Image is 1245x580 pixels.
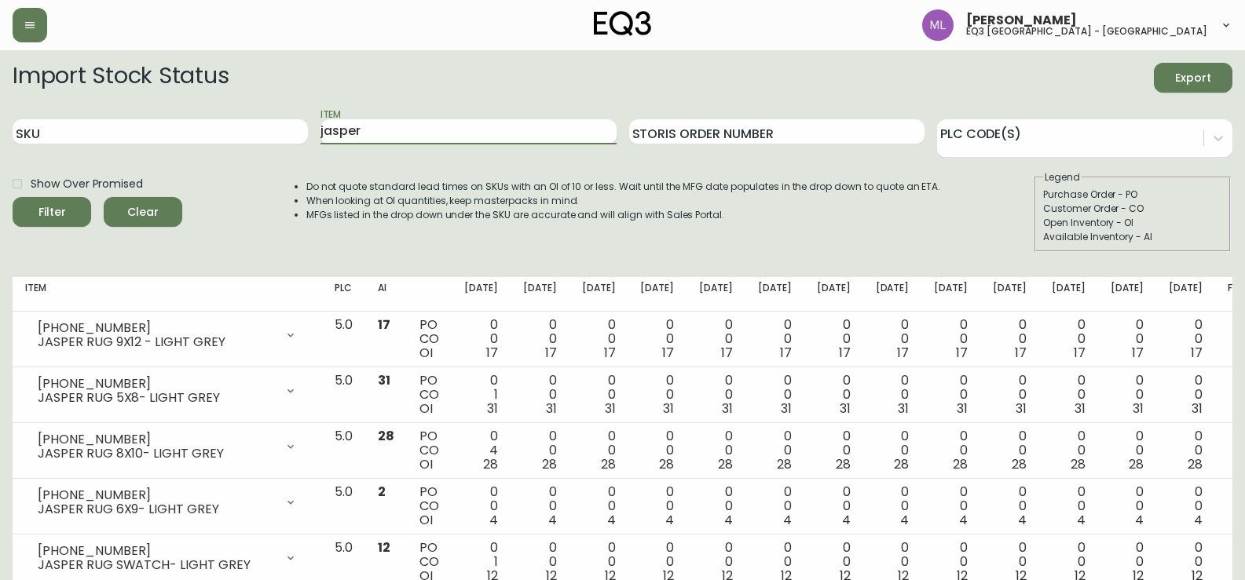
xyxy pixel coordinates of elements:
span: 31 [378,371,390,389]
span: 17 [545,344,557,362]
span: 28 [953,455,968,473]
td: 5.0 [322,479,365,534]
div: 0 0 [817,374,851,416]
div: 0 0 [758,318,792,360]
img: logo [594,11,652,36]
button: Export [1154,63,1232,93]
div: 0 0 [1111,485,1144,527]
div: 0 0 [817,429,851,472]
button: Clear [104,197,182,227]
div: 0 0 [464,485,498,527]
h2: Import Stock Status [13,63,229,93]
th: AI [365,277,407,312]
span: 31 [1016,399,1027,418]
div: 0 0 [993,374,1027,416]
div: 0 0 [1169,485,1203,527]
div: 0 0 [523,485,557,527]
span: 28 [1012,455,1027,473]
div: 0 0 [582,485,616,527]
div: 0 0 [640,485,674,527]
div: 0 0 [523,374,557,416]
div: Customer Order - CO [1043,202,1222,216]
span: 17 [662,344,674,362]
li: MFGs listed in the drop down under the SKU are accurate and will align with Sales Portal. [306,208,941,222]
div: Filter [38,202,66,222]
span: [PERSON_NAME] [966,14,1077,27]
div: 0 0 [464,318,498,360]
li: When looking at OI quantities, keep masterpacks in mind. [306,194,941,208]
div: 0 0 [758,374,792,416]
div: JASPER RUG 5X8- LIGHT GREY [38,391,275,405]
div: Open Inventory - OI [1043,216,1222,230]
th: PLC [322,277,365,312]
div: 0 0 [876,374,910,416]
span: 17 [780,344,792,362]
div: 0 0 [582,429,616,472]
div: 0 0 [993,429,1027,472]
div: 0 0 [1169,374,1203,416]
div: 0 0 [640,318,674,360]
div: [PHONE_NUMBER] [38,321,275,335]
div: 0 4 [464,429,498,472]
span: 4 [1194,511,1203,529]
div: 0 0 [582,318,616,360]
span: 17 [378,316,390,334]
span: 17 [1074,344,1086,362]
span: OI [419,455,433,473]
div: 0 0 [934,374,968,416]
img: baddbcff1c9a25bf9b3a4739eeaf679c [922,9,954,41]
div: PO CO [419,374,439,416]
button: Filter [13,197,91,227]
span: 4 [1018,511,1027,529]
span: 31 [781,399,792,418]
th: [DATE] [511,277,569,312]
span: 12 [378,538,390,556]
span: 17 [1132,344,1144,362]
span: 28 [777,455,792,473]
div: 0 0 [993,485,1027,527]
span: 28 [1188,455,1203,473]
th: [DATE] [569,277,628,312]
div: 0 0 [699,485,733,527]
div: Available Inventory - AI [1043,230,1222,244]
span: 28 [659,455,674,473]
li: Do not quote standard lead times on SKUs with an OI of 10 or less. Wait until the MFG date popula... [306,180,941,194]
div: [PHONE_NUMBER]JASPER RUG SWATCH- LIGHT GREY [25,541,309,575]
span: 31 [605,399,616,418]
td: 5.0 [322,423,365,479]
span: 28 [378,427,394,445]
div: 0 0 [758,485,792,527]
th: [DATE] [1156,277,1215,312]
span: 31 [957,399,968,418]
div: [PHONE_NUMBER] [38,432,275,447]
span: Show Over Promised [31,176,143,192]
div: [PHONE_NUMBER]JASPER RUG 9X12 - LIGHT GREY [25,318,309,352]
div: 0 0 [1052,429,1086,472]
div: 0 0 [1052,318,1086,360]
span: 28 [1129,455,1144,473]
div: 0 0 [876,485,910,527]
th: [DATE] [1039,277,1098,312]
span: 4 [1077,511,1086,529]
span: 4 [783,511,792,529]
th: [DATE] [745,277,804,312]
span: 17 [604,344,616,362]
h5: eq3 [GEOGRAPHIC_DATA] - [GEOGRAPHIC_DATA] [966,27,1207,36]
span: 17 [721,344,733,362]
div: 0 0 [1169,318,1203,360]
th: [DATE] [804,277,863,312]
div: 0 0 [582,374,616,416]
div: 0 0 [934,485,968,527]
span: OI [419,511,433,529]
div: 0 0 [640,429,674,472]
div: JASPER RUG 9X12 - LIGHT GREY [38,335,275,349]
span: 2 [378,483,386,501]
div: [PHONE_NUMBER] [38,377,275,391]
div: Purchase Order - PO [1043,188,1222,202]
span: Clear [116,202,170,222]
span: 31 [1075,399,1086,418]
div: 0 0 [699,429,733,472]
div: 0 0 [1111,374,1144,416]
span: 28 [718,455,733,473]
div: 0 0 [817,318,851,360]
